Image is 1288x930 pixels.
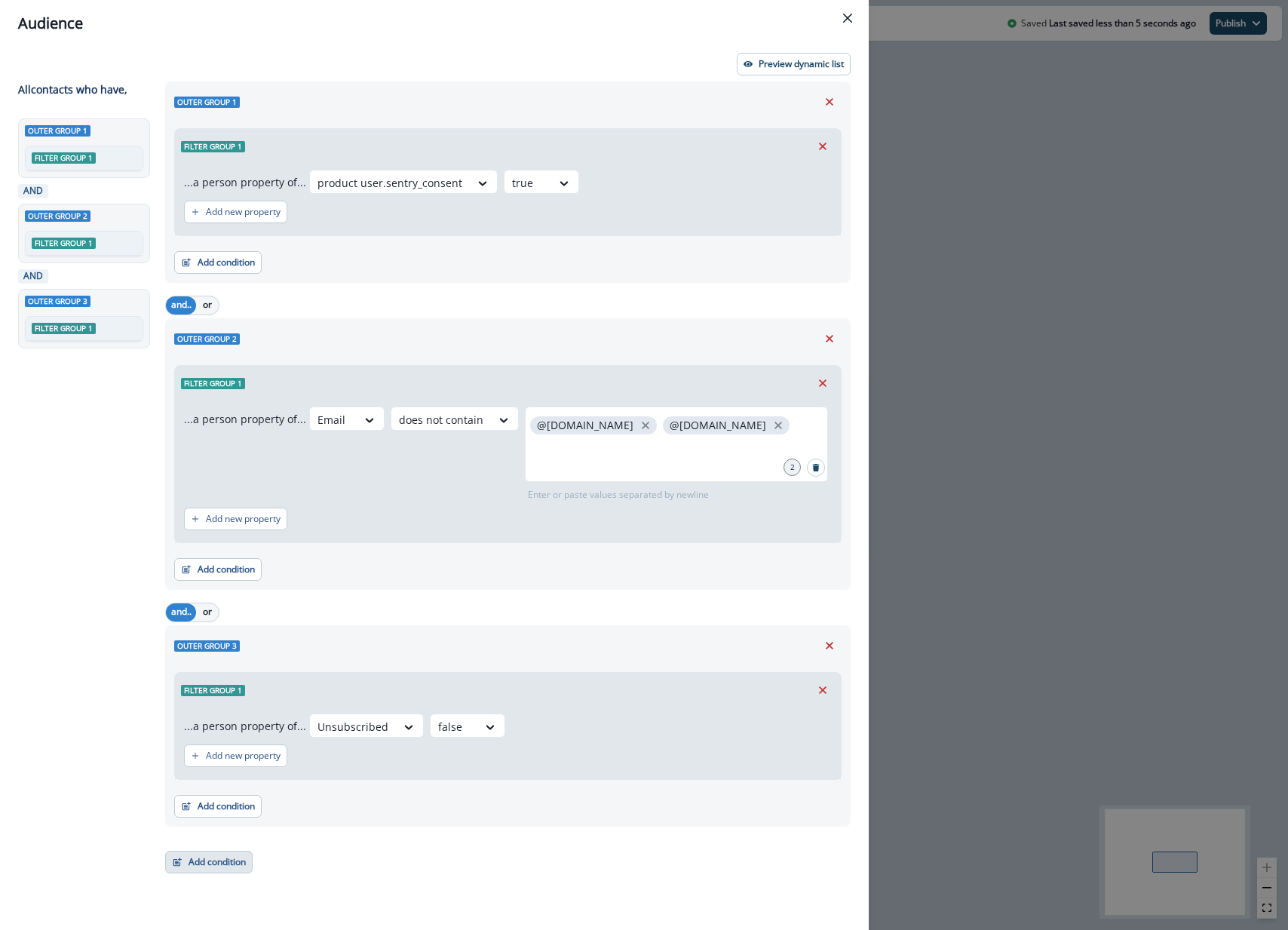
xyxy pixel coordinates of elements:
[206,514,281,524] p: Add new property
[174,558,262,581] button: Add condition
[166,296,196,315] button: and..
[181,685,245,696] span: Filter group 1
[537,419,633,432] p: @[DOMAIN_NAME]
[21,184,45,198] p: AND
[25,296,90,307] span: Outer group 3
[25,125,90,137] span: Outer group 1
[174,251,262,274] button: Add condition
[784,459,801,476] div: 2
[32,152,96,164] span: Filter group 1
[836,6,860,30] button: Close
[206,750,281,761] p: Add new property
[174,333,240,345] span: Outer group 2
[184,744,287,767] button: Add new property
[174,97,240,108] span: Outer group 1
[32,323,96,334] span: Filter group 1
[32,238,96,249] span: Filter group 1
[206,207,281,217] p: Add new property
[174,640,240,652] span: Outer group 3
[525,488,712,502] p: Enter or paste values separated by newline
[670,419,766,432] p: @[DOMAIN_NAME]
[184,411,306,427] p: ...a person property of...
[771,418,786,433] button: close
[807,459,825,477] button: Search
[181,378,245,389] span: Filter group 1
[811,372,835,394] button: Remove
[184,201,287,223] button: Add new property
[25,210,90,222] span: Outer group 2
[184,508,287,530] button: Add new property
[817,327,842,350] button: Remove
[21,269,45,283] p: AND
[184,718,306,734] p: ...a person property of...
[166,603,196,622] button: and..
[181,141,245,152] span: Filter group 1
[174,795,262,818] button: Add condition
[196,603,219,622] button: or
[759,59,844,69] p: Preview dynamic list
[811,135,835,158] button: Remove
[184,174,306,190] p: ...a person property of...
[638,418,653,433] button: close
[817,634,842,657] button: Remove
[18,81,127,97] p: All contact s who have,
[737,53,851,75] button: Preview dynamic list
[811,679,835,701] button: Remove
[165,851,253,873] button: Add condition
[196,296,219,315] button: or
[817,91,842,113] button: Remove
[18,12,851,35] div: Audience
